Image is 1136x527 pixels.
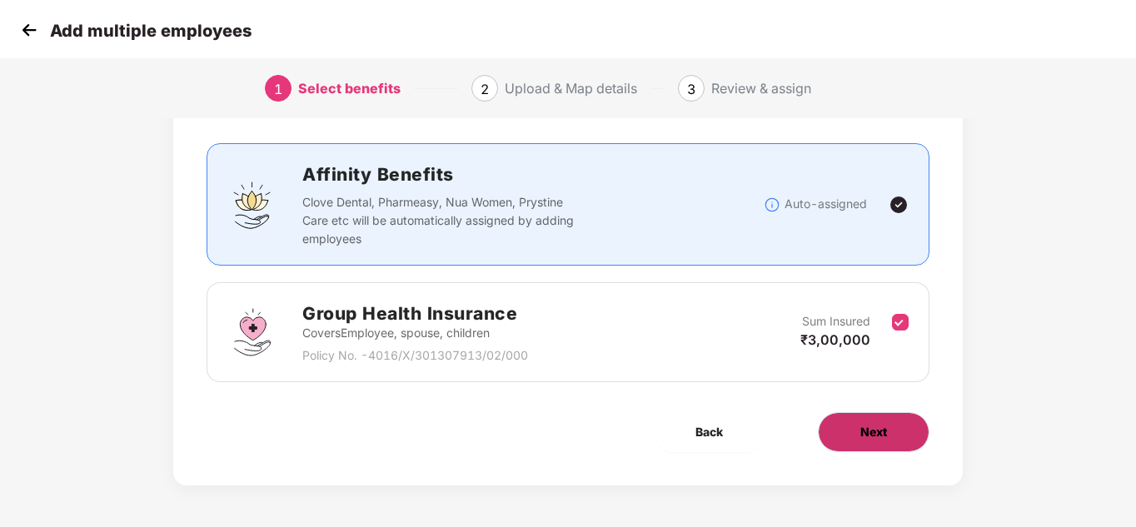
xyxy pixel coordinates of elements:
[687,81,695,97] span: 3
[764,196,780,213] img: svg+xml;base64,PHN2ZyBpZD0iSW5mb18tXzMyeDMyIiBkYXRhLW5hbWU9IkluZm8gLSAzMngzMiIgeG1sbnM9Imh0dHA6Ly...
[800,331,870,348] span: ₹3,00,000
[711,75,811,102] div: Review & assign
[302,346,528,365] p: Policy No. - 4016/X/301307913/02/000
[302,193,579,248] p: Clove Dental, Pharmeasy, Nua Women, Prystine Care etc will be automatically assigned by adding em...
[695,423,723,441] span: Back
[654,412,765,452] button: Back
[785,195,867,213] p: Auto-assigned
[227,307,277,357] img: svg+xml;base64,PHN2ZyBpZD0iR3JvdXBfSGVhbHRoX0luc3VyYW5jZSIgZGF0YS1uYW1lPSJHcm91cCBIZWFsdGggSW5zdX...
[889,195,909,215] img: svg+xml;base64,PHN2ZyBpZD0iVGljay0yNHgyNCIgeG1sbnM9Imh0dHA6Ly93d3cudzMub3JnLzIwMDAvc3ZnIiB3aWR0aD...
[860,423,887,441] span: Next
[818,412,929,452] button: Next
[505,75,637,102] div: Upload & Map details
[298,75,401,102] div: Select benefits
[302,300,528,327] h2: Group Health Insurance
[802,312,870,331] p: Sum Insured
[302,324,528,342] p: Covers Employee, spouse, children
[302,161,763,188] h2: Affinity Benefits
[227,180,277,230] img: svg+xml;base64,PHN2ZyBpZD0iQWZmaW5pdHlfQmVuZWZpdHMiIGRhdGEtbmFtZT0iQWZmaW5pdHkgQmVuZWZpdHMiIHhtbG...
[17,17,42,42] img: svg+xml;base64,PHN2ZyB4bWxucz0iaHR0cDovL3d3dy53My5vcmcvMjAwMC9zdmciIHdpZHRoPSIzMCIgaGVpZ2h0PSIzMC...
[274,81,282,97] span: 1
[50,21,252,41] p: Add multiple employees
[481,81,489,97] span: 2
